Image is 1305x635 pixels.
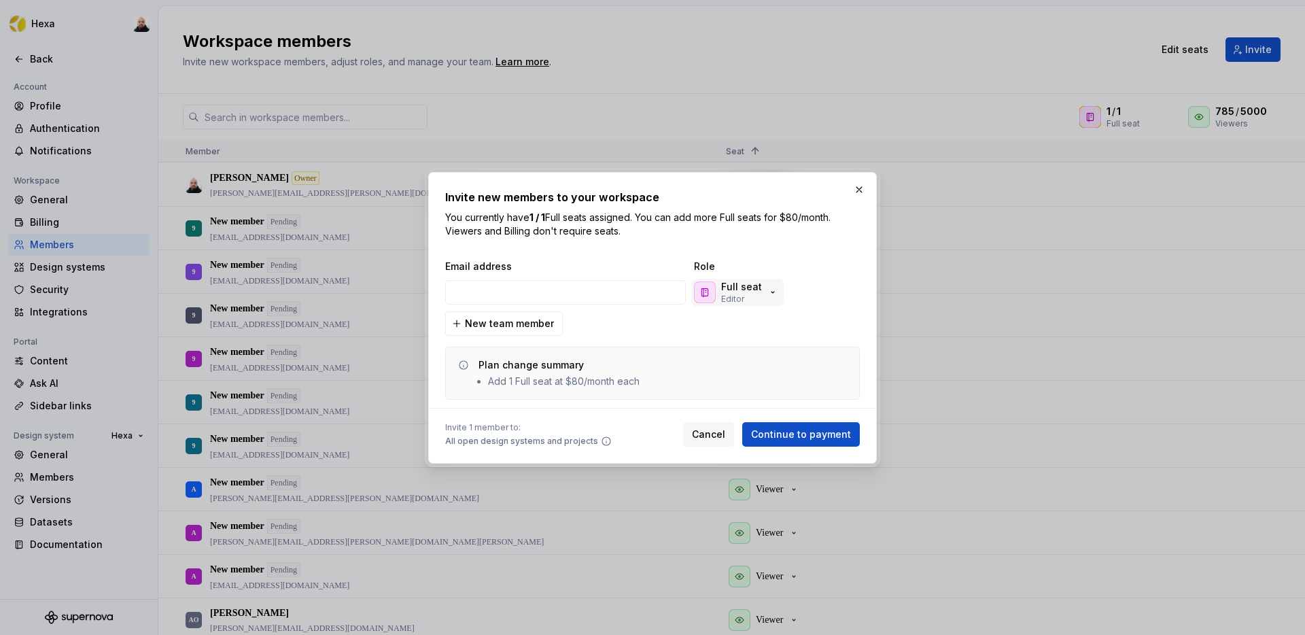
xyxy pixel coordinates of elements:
span: All open design systems and projects [445,436,598,447]
p: You currently have Full seats assigned. You can add more Full seats for $80/month. Viewers and Bi... [445,211,860,238]
span: Invite 1 member to: [445,422,612,433]
button: New team member [445,311,563,336]
span: New team member [465,317,554,330]
h2: Invite new members to your workspace [445,189,860,205]
b: 1 / 1 [529,211,545,223]
span: Role [694,260,830,273]
p: Editor [721,294,744,305]
button: Continue to payment [742,422,860,447]
p: Full seat [721,280,762,294]
div: Plan change summary [478,358,584,372]
li: Add 1 Full seat at $80/month each [488,375,640,388]
button: Cancel [683,422,734,447]
span: Email address [445,260,689,273]
button: Full seatEditor [691,279,784,306]
span: Continue to payment [751,428,851,441]
span: Cancel [692,428,725,441]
